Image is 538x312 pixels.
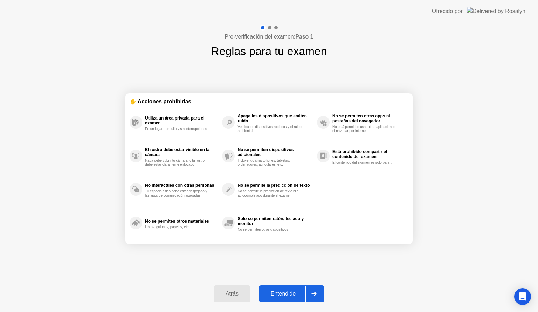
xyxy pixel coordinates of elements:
[145,225,211,229] div: Libros, guiones, papeles, etc.
[237,114,313,123] div: Apaga los dispositivos que emiten ruido
[295,34,313,40] b: Paso 1
[332,114,405,123] div: No se permiten otras apps ni pestañas del navegador
[259,285,324,302] button: Entendido
[237,228,304,232] div: No se permiten otros dispositivos
[145,189,211,198] div: Tu espacio físico debe estar despejado y las apps de comunicación apagadas
[332,161,399,165] div: El contenido del examen es solo para ti
[145,147,219,157] div: El rostro debe estar visible en la cámara
[145,116,219,126] div: Utiliza un área privada para el examen
[514,288,531,305] div: Open Intercom Messenger
[145,183,219,188] div: No interactúes con otras personas
[145,158,211,167] div: Nada debe cubrir tu cámara, y tu rostro debe estar claramente enfocado
[145,127,211,131] div: En un lugar tranquilo y sin interrupciones
[237,158,304,167] div: Incluyendo smartphones, tabletas, ordenadores, auriculares, etc.
[432,7,463,15] div: Ofrecido por
[332,149,405,159] div: Está prohibido compartir el contenido del examen
[214,285,250,302] button: Atrás
[237,147,313,157] div: No se permiten dispositivos adicionales
[237,216,313,226] div: Solo se permiten ratón, teclado y monitor
[237,125,304,133] div: Verifica los dispositivos ruidosos y el ruido ambiental
[261,291,305,297] div: Entendido
[225,33,313,41] h4: Pre-verificación del examen:
[332,125,399,133] div: No está permitido usar otras aplicaciones ni navegar por internet
[467,7,525,15] img: Delivered by Rosalyn
[237,189,304,198] div: No se permite la predicción de texto ni el autocompletado durante el examen
[237,183,313,188] div: No se permite la predicción de texto
[216,291,248,297] div: Atrás
[211,43,327,60] h1: Reglas para tu examen
[145,219,219,224] div: No se permiten otros materiales
[130,97,408,106] div: ✋ Acciones prohibidas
